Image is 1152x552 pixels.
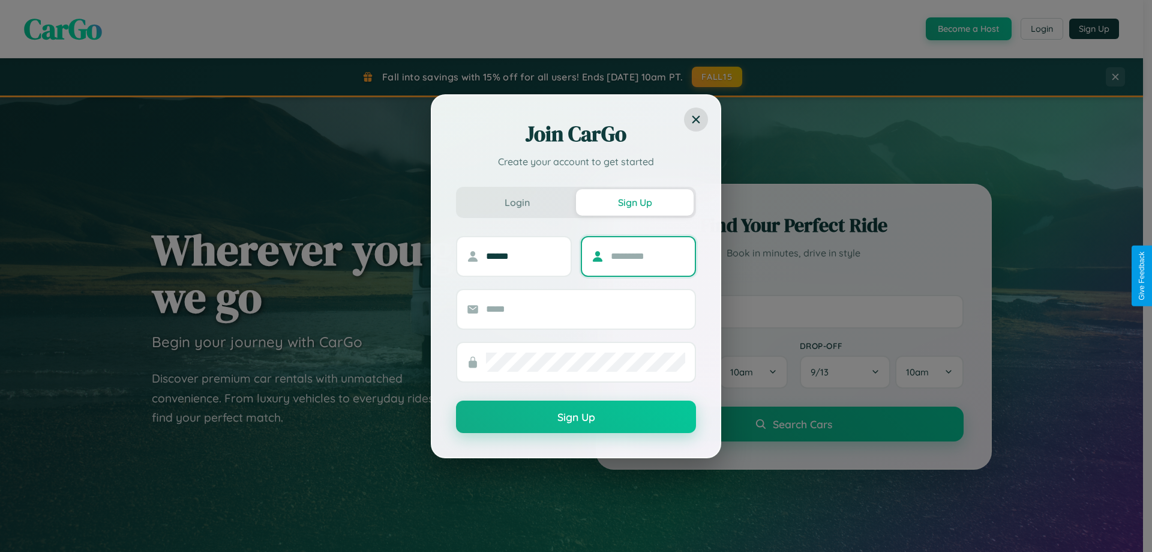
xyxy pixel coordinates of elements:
[456,401,696,433] button: Sign Up
[1138,252,1146,300] div: Give Feedback
[456,120,696,148] h2: Join CarGo
[458,189,576,216] button: Login
[456,154,696,169] p: Create your account to get started
[576,189,694,216] button: Sign Up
